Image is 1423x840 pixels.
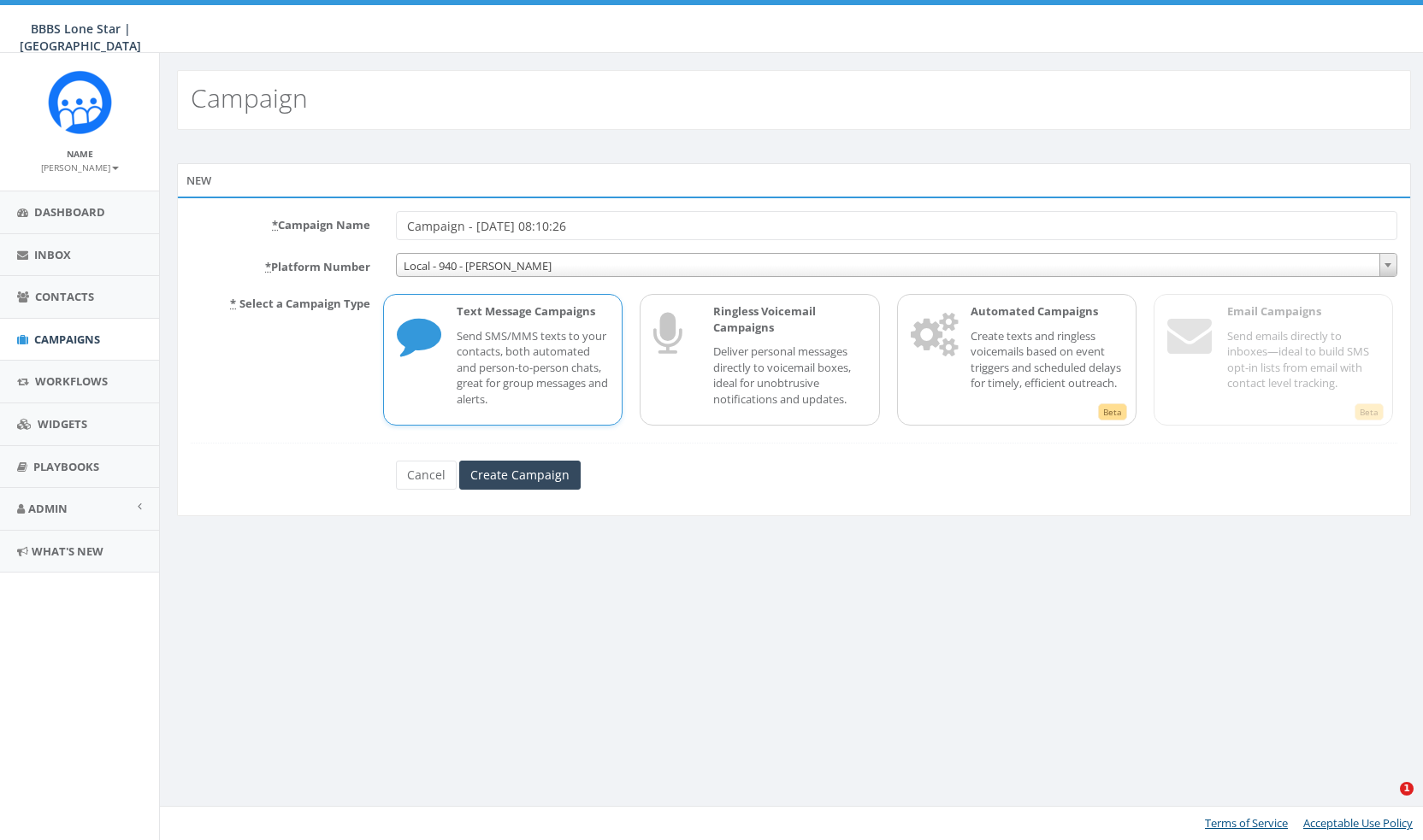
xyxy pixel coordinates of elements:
[38,416,87,432] span: Widgets
[177,163,1411,197] div: New
[1355,403,1384,420] span: Beta
[20,21,141,54] span: BBBS Lone Star | [GEOGRAPHIC_DATA]
[1365,782,1406,823] iframe: Intercom live chat
[1400,782,1414,796] span: 1
[713,303,865,335] p: Ringless Voicemail Campaigns
[67,148,93,160] small: Name
[397,254,1396,278] span: Local - 940 - Alexis
[178,253,383,275] label: Platform Number
[34,247,71,262] span: Inbox
[713,344,865,407] p: Deliver personal messages directly to voicemail boxes, ideal for unobtrusive notifications and up...
[32,543,103,559] span: What's New
[28,501,68,516] span: Admin
[265,259,271,274] abbr: required
[41,162,119,173] small: [PERSON_NAME]
[971,328,1123,391] p: Create texts and ringless voicemails based on event triggers and scheduled delays for timely, eff...
[971,303,1123,320] p: Automated Campaigns
[459,461,581,490] input: Create Campaign
[239,296,370,311] span: Select a Campaign Type
[1205,815,1288,831] a: Terms of Service
[33,459,99,474] span: Playbooks
[1303,815,1413,831] a: Acceptable Use Policy
[396,253,1397,277] span: Local - 940 - Alexis
[191,84,308,112] h2: Campaign
[48,70,112,134] img: Rally_Corp_Icon_1.png
[35,289,94,304] span: Contacts
[34,332,100,347] span: Campaigns
[396,211,1397,240] input: Enter Campaign Name
[41,159,119,174] a: [PERSON_NAME]
[396,461,457,490] a: Cancel
[457,303,609,320] p: Text Message Campaigns
[178,211,383,233] label: Campaign Name
[457,328,609,408] p: Send SMS/MMS texts to your contacts, both automated and person-to-person chats, great for group m...
[35,373,108,389] span: Workflows
[1098,403,1127,420] span: Beta
[34,204,105,220] span: Dashboard
[272,217,278,232] abbr: required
